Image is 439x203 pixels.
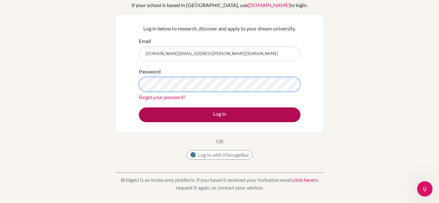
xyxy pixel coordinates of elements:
a: Forgot your password? [139,94,185,100]
a: click here [293,177,314,183]
button: Log in with ManageBac [186,150,253,160]
a: [DOMAIN_NAME] [248,2,290,8]
label: Password [139,68,161,75]
p: OR [216,138,223,145]
label: Email [139,37,151,45]
button: Log in [139,107,300,122]
div: If your school is based in [GEOGRAPHIC_DATA], use to login. [131,1,308,9]
p: BridgeU is an invite only platform. If you haven’t received your invitation email, to request it ... [115,176,324,191]
p: Log in below to research, discover and apply to your dream university. [139,25,300,32]
iframe: Intercom live chat [417,181,433,197]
